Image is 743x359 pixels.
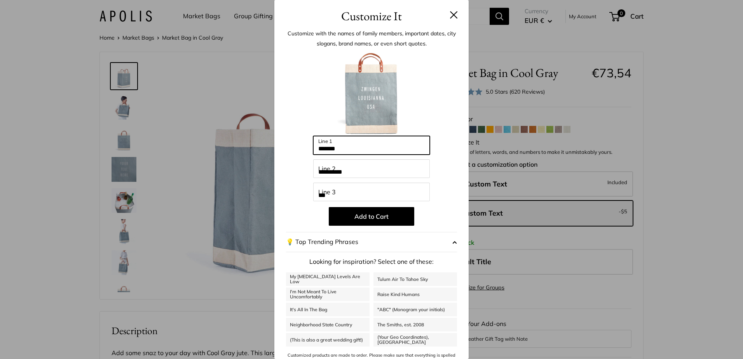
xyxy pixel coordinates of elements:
[373,303,457,316] a: "ABC" (Monogram your initials)
[286,318,370,331] a: Neighborhood State Country
[373,333,457,347] a: (Your Geo Coordinates), [GEOGRAPHIC_DATA]
[286,232,457,252] button: 💡 Top Trending Phrases
[373,318,457,331] a: The Smiths, est. 2008
[286,272,370,286] a: My [MEDICAL_DATA] Levels Are Low
[286,303,370,316] a: It's All In The Bag
[286,288,370,301] a: I'm Not Meant To Live Uncomfortably
[286,28,457,49] p: Customize with the names of family members, important dates, city slogans, brand names, or even s...
[286,256,457,268] p: Looking for inspiration? Select one of these:
[373,272,457,286] a: Tulum Air To Tahoe Sky
[329,51,414,136] img: customizer-prod
[373,288,457,301] a: Raise Kind Humans
[286,333,370,347] a: (This is also a great wedding gift!)
[329,207,414,226] button: Add to Cart
[286,7,457,25] h3: Customize It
